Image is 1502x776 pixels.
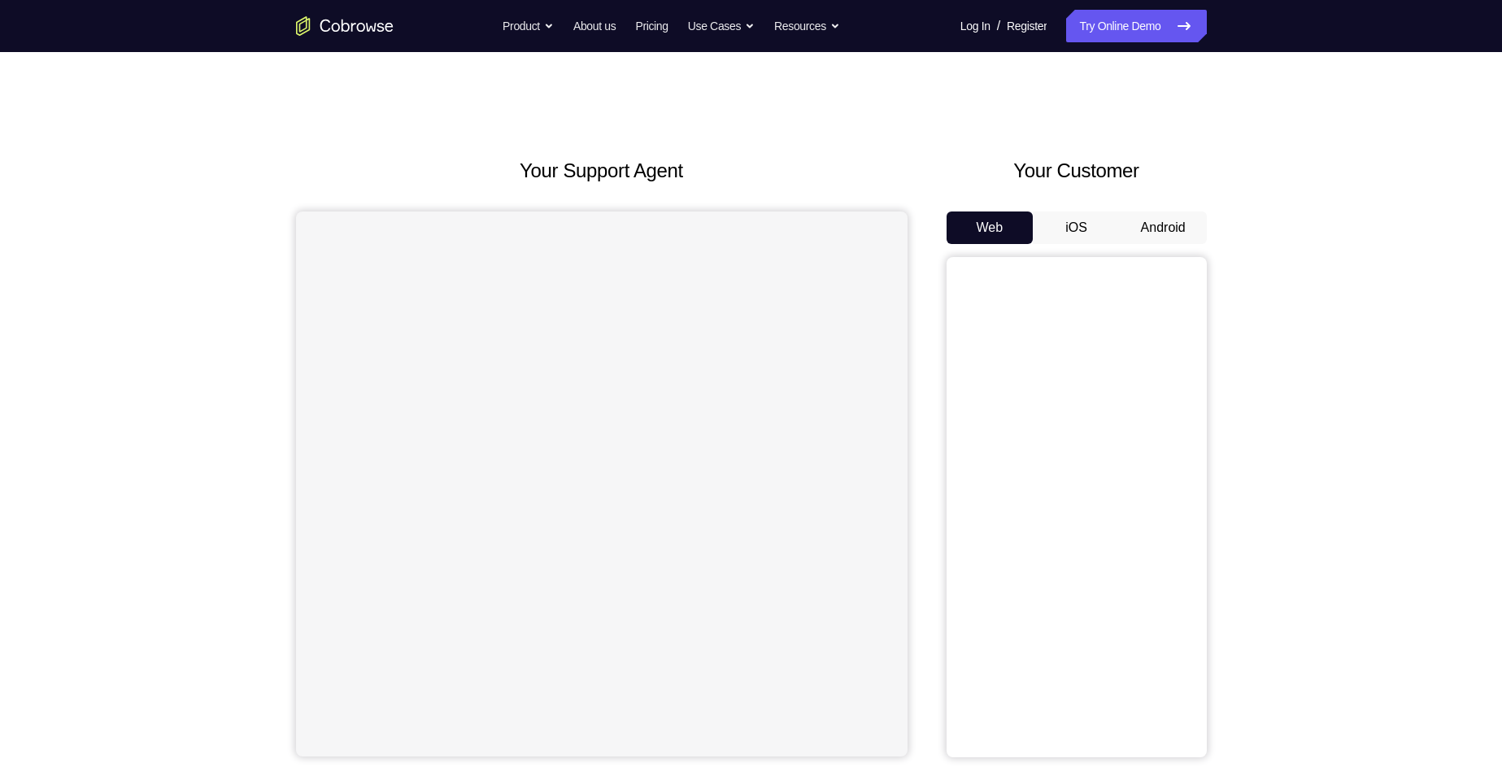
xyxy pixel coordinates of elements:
a: Try Online Demo [1066,10,1206,42]
a: Register [1007,10,1047,42]
button: Resources [774,10,840,42]
button: iOS [1033,211,1120,244]
a: About us [573,10,616,42]
a: Pricing [635,10,668,42]
button: Use Cases [688,10,755,42]
button: Android [1120,211,1207,244]
a: Go to the home page [296,16,394,36]
button: Product [503,10,554,42]
button: Web [947,211,1034,244]
iframe: Agent [296,211,908,756]
span: / [997,16,1000,36]
h2: Your Support Agent [296,156,908,185]
h2: Your Customer [947,156,1207,185]
a: Log In [960,10,990,42]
